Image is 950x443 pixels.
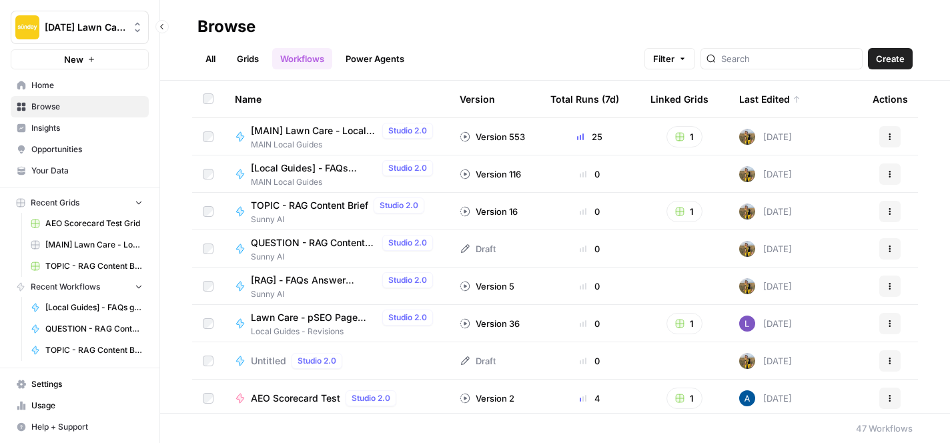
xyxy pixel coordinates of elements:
[873,81,908,117] div: Actions
[31,197,79,209] span: Recent Grids
[739,166,755,182] img: bwwep3rohponzecppi6a6ou8qko4
[739,241,792,257] div: [DATE]
[45,260,143,272] span: TOPIC - RAG Content Brief Grid
[31,165,143,177] span: Your Data
[868,48,913,69] button: Create
[31,101,143,113] span: Browse
[11,139,149,160] a: Opportunities
[721,52,857,65] input: Search
[11,374,149,395] a: Settings
[739,353,755,369] img: bwwep3rohponzecppi6a6ou8qko4
[739,316,755,332] img: rn7sh892ioif0lo51687sih9ndqw
[856,422,913,435] div: 47 Workflows
[739,203,755,219] img: bwwep3rohponzecppi6a6ou8qko4
[388,237,427,249] span: Studio 2.0
[25,340,149,361] a: TOPIC - RAG Content Brief
[739,278,755,294] img: bwwep3rohponzecppi6a6ou8qko4
[15,15,39,39] img: Sunday Lawn Care Logo
[876,52,905,65] span: Create
[251,139,438,151] span: MAIN Local Guides
[650,81,708,117] div: Linked Grids
[45,239,143,251] span: [MAIN] Lawn Care - Local pSEO Pages (Matt + [PERSON_NAME])
[64,53,83,66] span: New
[11,193,149,213] button: Recent Grids
[388,125,427,137] span: Studio 2.0
[550,354,629,368] div: 0
[45,344,143,356] span: TOPIC - RAG Content Brief
[45,302,143,314] span: [Local Guides] - FAQs generator
[550,205,629,218] div: 0
[460,317,520,330] div: Version 36
[251,288,438,300] span: Sunny AI
[460,205,518,218] div: Version 16
[11,277,149,297] button: Recent Workflows
[739,166,792,182] div: [DATE]
[460,392,514,405] div: Version 2
[31,421,143,433] span: Help + Support
[550,81,619,117] div: Total Runs (7d)
[460,242,496,256] div: Draft
[460,280,514,293] div: Version 5
[298,355,336,367] span: Studio 2.0
[235,197,438,226] a: TOPIC - RAG Content BriefStudio 2.0Sunny AI
[235,390,438,406] a: AEO Scorecard TestStudio 2.0
[550,130,629,143] div: 25
[380,199,418,211] span: Studio 2.0
[272,48,332,69] a: Workflows
[251,311,377,324] span: Lawn Care - pSEO Page Generator [Archived]
[235,353,438,369] a: UntitledStudio 2.0
[550,317,629,330] div: 0
[251,124,377,137] span: [MAIN] Lawn Care - Local pSEO Page Generator [[PERSON_NAME]]
[11,96,149,117] a: Browse
[235,81,438,117] div: Name
[666,201,702,222] button: 1
[25,256,149,277] a: TOPIC - RAG Content Brief Grid
[388,274,427,286] span: Studio 2.0
[11,11,149,44] button: Workspace: Sunday Lawn Care
[11,117,149,139] a: Insights
[739,390,792,406] div: [DATE]
[251,354,286,368] span: Untitled
[25,234,149,256] a: [MAIN] Lawn Care - Local pSEO Pages (Matt + [PERSON_NAME])
[31,400,143,412] span: Usage
[666,388,702,409] button: 1
[45,217,143,230] span: AEO Scorecard Test Grid
[251,213,430,226] span: Sunny AI
[11,49,149,69] button: New
[31,281,100,293] span: Recent Workflows
[235,123,438,151] a: [MAIN] Lawn Care - Local pSEO Page Generator [[PERSON_NAME]]Studio 2.0MAIN Local Guides
[666,313,702,334] button: 1
[251,392,340,405] span: AEO Scorecard Test
[31,143,143,155] span: Opportunities
[197,48,223,69] a: All
[550,392,629,405] div: 4
[31,378,143,390] span: Settings
[338,48,412,69] a: Power Agents
[251,161,377,175] span: [Local Guides] - FAQs generator
[251,251,438,263] span: Sunny AI
[251,199,368,212] span: TOPIC - RAG Content Brief
[352,392,390,404] span: Studio 2.0
[739,129,755,145] img: bwwep3rohponzecppi6a6ou8qko4
[739,316,792,332] div: [DATE]
[229,48,267,69] a: Grids
[31,122,143,134] span: Insights
[251,236,377,250] span: QUESTION - RAG Content Brief
[251,326,438,338] span: Local Guides - Revisions
[739,81,801,117] div: Last Edited
[235,272,438,300] a: [RAG] - FAQs Answer GeneratorStudio 2.0Sunny AI
[550,280,629,293] div: 0
[25,318,149,340] a: QUESTION - RAG Content Brief
[550,242,629,256] div: 0
[388,312,427,324] span: Studio 2.0
[45,323,143,335] span: QUESTION - RAG Content Brief
[25,297,149,318] a: [Local Guides] - FAQs generator
[45,21,125,34] span: [DATE] Lawn Care
[235,310,438,338] a: Lawn Care - pSEO Page Generator [Archived]Studio 2.0Local Guides - Revisions
[739,129,792,145] div: [DATE]
[11,416,149,438] button: Help + Support
[251,274,377,287] span: [RAG] - FAQs Answer Generator
[460,130,525,143] div: Version 553
[460,167,521,181] div: Version 116
[550,167,629,181] div: 0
